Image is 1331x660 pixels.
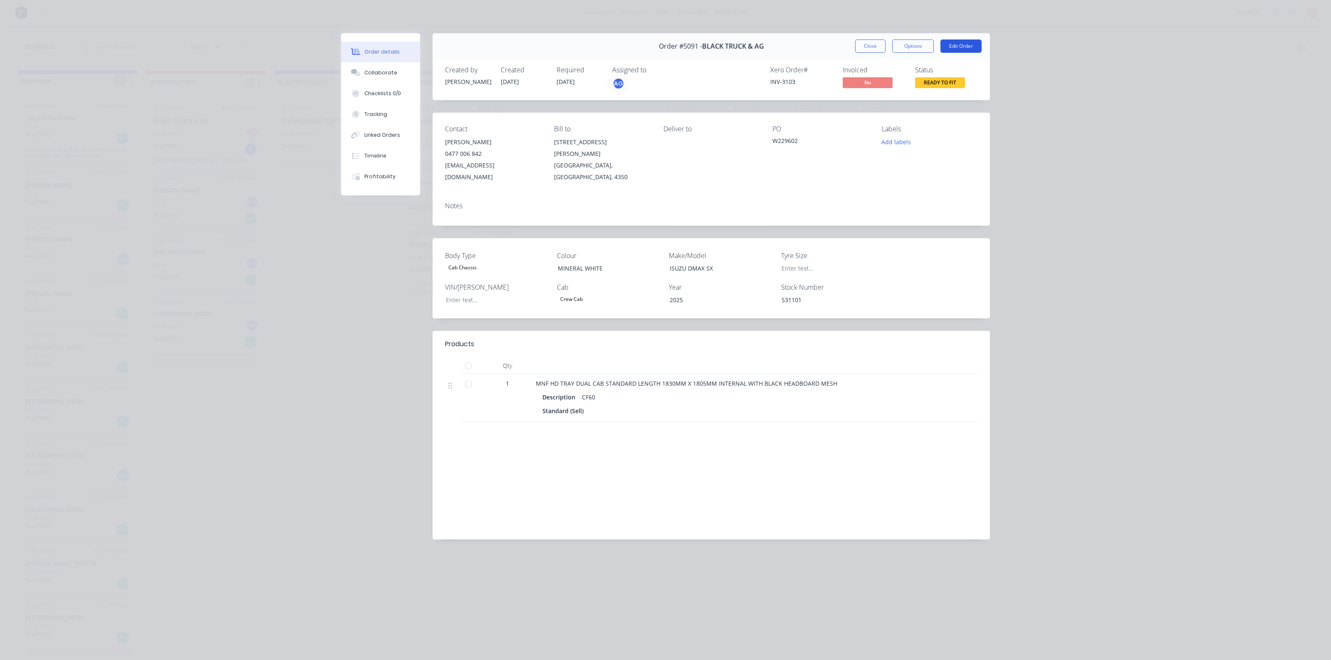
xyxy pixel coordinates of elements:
div: [PERSON_NAME] [445,77,491,86]
button: READY TO FIT [915,77,965,90]
button: Options [892,39,934,53]
div: Labels [882,125,977,133]
span: READY TO FIT [915,77,965,88]
div: [GEOGRAPHIC_DATA], [GEOGRAPHIC_DATA], 4350 [554,160,650,183]
div: Created [501,66,547,74]
div: PO [772,125,868,133]
div: Linked Orders [364,131,400,139]
span: MNF HD TRAY DUAL CAB STANDARD LENGTH 1830MM X 1805MM INTERNAL WITH BLACK HEADBOARD MESH [536,379,837,387]
button: Profitability [341,166,420,187]
div: Order details [364,48,400,56]
div: Cab Chassis [445,262,480,273]
div: Checklists 0/0 [364,90,401,97]
div: [EMAIL_ADDRESS][DOMAIN_NAME] [445,160,541,183]
div: [STREET_ADDRESS][PERSON_NAME] [554,136,650,160]
div: Qty [482,357,532,374]
span: 1 [506,379,509,388]
span: Order #5091 - [659,42,702,50]
div: Xero Order # [770,66,833,74]
label: Body Type [445,251,549,261]
button: Close [855,39,886,53]
button: Edit Order [940,39,982,53]
div: Standard (Sell) [542,405,587,417]
div: 2025 [663,294,767,306]
div: INV-3103 [770,77,833,86]
div: Profitability [364,173,396,180]
button: Collaborate [341,62,420,83]
button: Order details [341,42,420,62]
div: Created by [445,66,491,74]
div: 0477 006 842 [445,148,541,160]
div: Collaborate [364,69,397,76]
div: ISUZU DMAX SX [663,262,767,274]
div: Crew Cab [557,294,586,305]
div: W229602 [772,136,868,148]
div: Contact [445,125,541,133]
div: Products [445,339,474,349]
label: Colour [557,251,661,261]
span: BLACK TRUCK & AG [702,42,764,50]
div: Required [557,66,602,74]
div: Assigned to [612,66,695,74]
div: MINERAL WHITE [551,262,655,274]
button: AG [612,77,625,90]
div: [STREET_ADDRESS][PERSON_NAME][GEOGRAPHIC_DATA], [GEOGRAPHIC_DATA], 4350 [554,136,650,183]
label: Make/Model [669,251,773,261]
label: Stock Number [781,282,885,292]
div: Bill to [554,125,650,133]
div: Tracking [364,111,387,118]
span: No [843,77,893,88]
span: [DATE] [557,78,575,86]
div: Status [915,66,977,74]
label: Cab [557,282,661,292]
div: [PERSON_NAME] [445,136,541,148]
button: Linked Orders [341,125,420,145]
div: [PERSON_NAME]0477 006 842[EMAIL_ADDRESS][DOMAIN_NAME] [445,136,541,183]
div: Description [542,391,579,403]
label: Tyre Size [781,251,885,261]
button: Timeline [341,145,420,166]
div: Deliver to [663,125,759,133]
label: VIN/[PERSON_NAME] [445,282,549,292]
button: Add labels [877,136,915,148]
div: Timeline [364,152,386,160]
span: [DATE] [501,78,519,86]
div: Invoiced [843,66,905,74]
div: 531101 [775,294,879,306]
button: Checklists 0/0 [341,83,420,104]
label: Year [669,282,773,292]
button: Tracking [341,104,420,125]
div: CF60 [579,391,599,403]
div: Notes [445,202,977,210]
